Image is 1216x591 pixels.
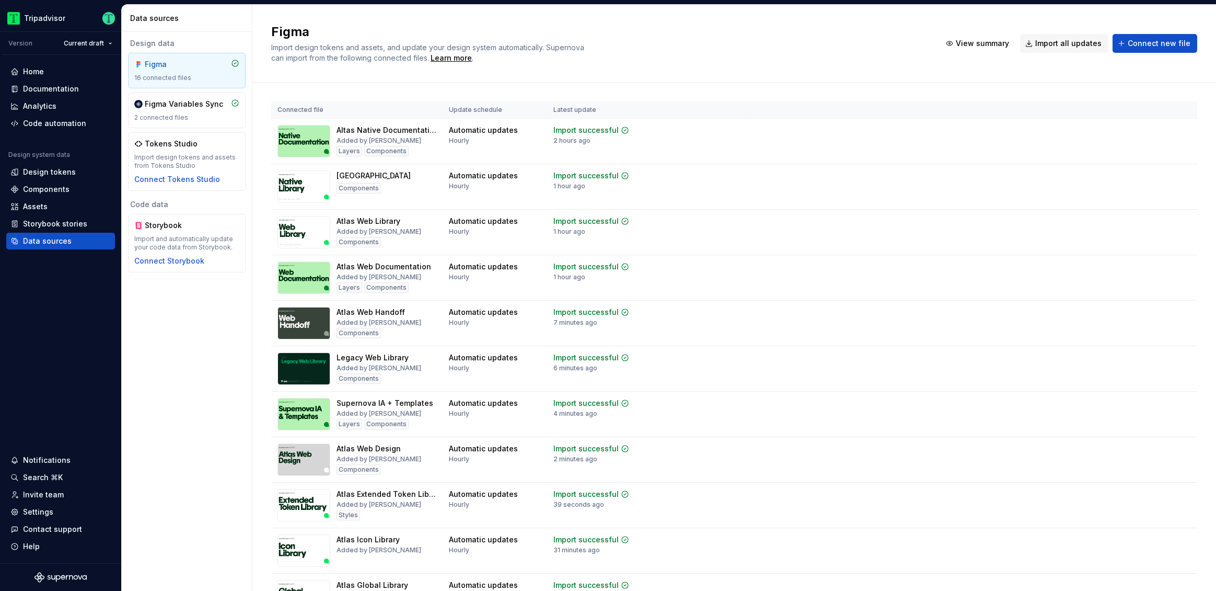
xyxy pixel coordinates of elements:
[6,181,115,198] a: Components
[337,146,362,156] div: Layers
[429,54,473,62] span: .
[1020,34,1108,53] button: Import all updates
[134,113,239,122] div: 2 connected files
[337,373,381,384] div: Components
[553,455,597,463] div: 2 minutes ago
[23,236,72,246] div: Data sources
[337,328,381,338] div: Components
[23,201,48,212] div: Assets
[337,580,408,590] div: Atlas Global Library
[23,167,76,177] div: Design tokens
[449,535,518,545] div: Automatic updates
[8,151,70,159] div: Design system data
[449,398,518,408] div: Automatic updates
[364,419,409,429] div: Components
[1035,38,1102,49] span: Import all updates
[23,84,79,94] div: Documentation
[59,36,117,51] button: Current draft
[553,580,619,590] div: Import successful
[553,489,619,499] div: Import successful
[553,137,590,145] div: 2 hours ago
[553,307,619,317] div: Import successful
[941,34,1016,53] button: View summary
[145,139,198,149] div: Tokens Studio
[2,7,119,29] button: TripadvisorThomas Dittmer
[449,125,518,135] div: Automatic updates
[449,410,469,418] div: Hourly
[337,319,421,327] div: Added by [PERSON_NAME]
[337,262,431,272] div: Atlas Web Documentation
[337,282,362,293] div: Layers
[6,452,115,469] button: Notifications
[449,546,469,554] div: Hourly
[6,164,115,180] a: Design tokens
[431,53,472,63] a: Learn more
[449,273,469,281] div: Hourly
[337,455,421,463] div: Added by [PERSON_NAME]
[271,101,443,119] th: Connected file
[553,398,619,408] div: Import successful
[6,63,115,80] a: Home
[34,572,87,583] svg: Supernova Logo
[337,353,409,363] div: Legacy Web Library
[337,364,421,372] div: Added by [PERSON_NAME]
[337,489,436,499] div: Atlas Extended Token Library
[6,486,115,503] a: Invite team
[23,101,56,111] div: Analytics
[553,319,597,327] div: 7 minutes ago
[553,273,585,281] div: 1 hour ago
[23,219,87,229] div: Storybook stories
[337,183,381,194] div: Components
[134,235,239,252] div: Import and automatically update your code data from Storybook.
[6,198,115,215] a: Assets
[6,81,115,97] a: Documentation
[134,174,220,185] button: Connect Tokens Studio
[23,541,40,552] div: Help
[553,364,597,372] div: 6 minutes ago
[102,12,115,25] img: Thomas Dittmer
[271,43,586,62] span: Import design tokens and assets, and update your design system automatically. Supernova can impor...
[553,410,597,418] div: 4 minutes ago
[449,501,469,509] div: Hourly
[134,74,239,82] div: 16 connected files
[337,501,421,509] div: Added by [PERSON_NAME]
[449,444,518,454] div: Automatic updates
[337,398,433,408] div: Supernova IA + Templates
[23,184,70,195] div: Components
[24,13,65,24] div: Tripadvisor
[449,319,469,327] div: Hourly
[337,464,381,475] div: Components
[128,199,246,210] div: Code data
[23,524,82,535] div: Contact support
[449,137,469,145] div: Hourly
[128,53,246,88] a: Figma16 connected files
[128,38,246,49] div: Design data
[337,410,421,418] div: Added by [PERSON_NAME]
[553,262,619,272] div: Import successful
[449,353,518,363] div: Automatic updates
[64,39,104,48] span: Current draft
[449,262,518,272] div: Automatic updates
[449,364,469,372] div: Hourly
[553,353,619,363] div: Import successful
[6,98,115,115] a: Analytics
[449,182,469,190] div: Hourly
[337,444,401,454] div: Atlas Web Design
[7,12,20,25] img: 0ed0e8b8-9446-497d-bad0-376821b19aa5.png
[337,137,421,145] div: Added by [PERSON_NAME]
[547,101,656,119] th: Latest update
[23,490,64,500] div: Invite team
[134,256,204,266] div: Connect Storybook
[1128,38,1190,49] span: Connect new file
[6,215,115,232] a: Storybook stories
[128,132,246,191] a: Tokens StudioImport design tokens and assets from Tokens StudioConnect Tokens Studio
[6,538,115,555] button: Help
[337,125,436,135] div: Altas Native Documentation
[337,237,381,247] div: Components
[1113,34,1197,53] button: Connect new file
[553,182,585,190] div: 1 hour ago
[6,115,115,132] a: Code automation
[449,216,518,226] div: Automatic updates
[553,216,619,226] div: Import successful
